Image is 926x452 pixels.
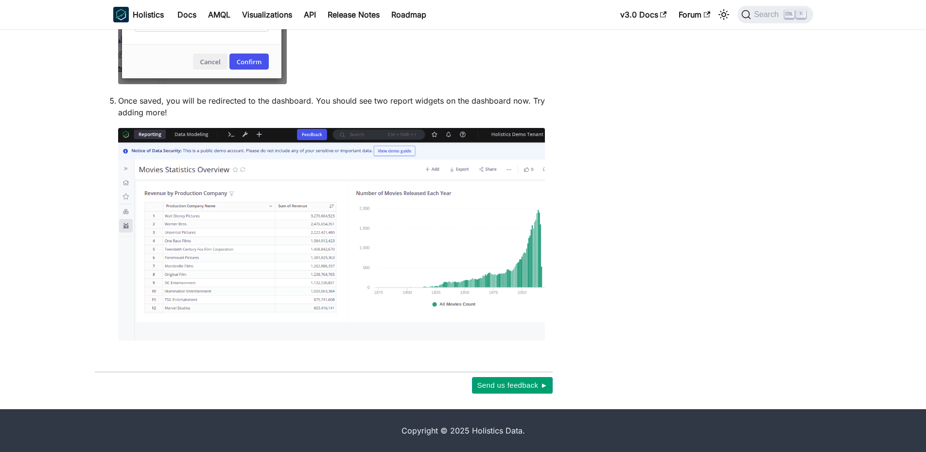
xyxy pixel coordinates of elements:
button: Search (Ctrl+K) [737,6,813,23]
a: Forum [673,7,716,22]
b: Holistics [133,9,164,20]
a: Docs [172,7,202,22]
img: Holistics [113,7,129,22]
p: Once saved, you will be redirected to the dashboard. You should see two report widgets on the das... [118,95,545,118]
button: Switch between dark and light mode (currently light mode) [716,7,732,22]
span: Search [751,10,785,19]
a: Visualizations [236,7,298,22]
span: Send us feedback ► [477,379,548,392]
kbd: K [796,10,806,18]
a: Release Notes [322,7,385,22]
div: Copyright © 2025 Holistics Data. [154,425,772,436]
a: Roadmap [385,7,432,22]
button: Send us feedback ► [472,377,553,394]
a: API [298,7,322,22]
a: AMQL [202,7,236,22]
a: v3.0 Docs [614,7,673,22]
a: HolisticsHolistics [113,7,164,22]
